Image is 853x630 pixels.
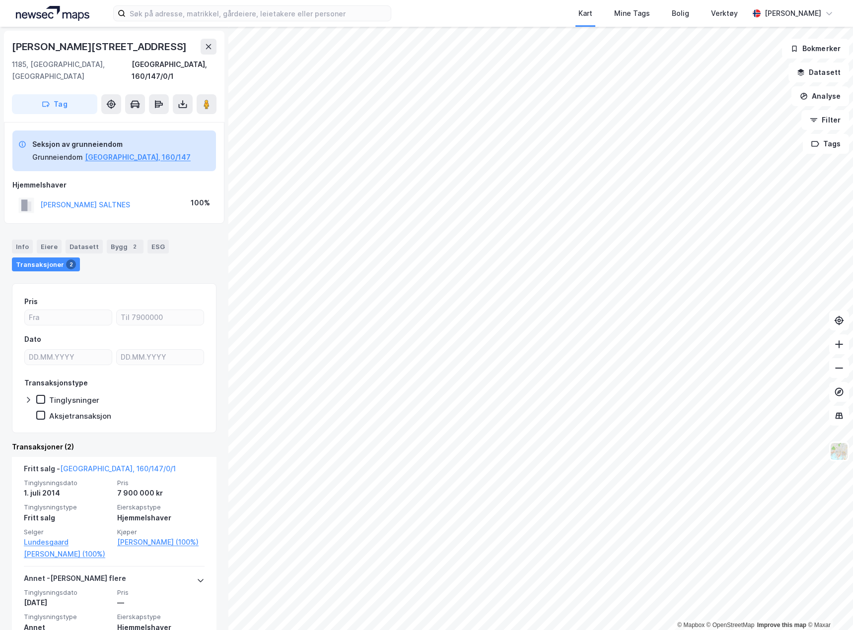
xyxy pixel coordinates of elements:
a: Lundesgaard [PERSON_NAME] (100%) [24,536,111,560]
iframe: Chat Widget [803,582,853,630]
div: Info [12,240,33,253]
input: DD.MM.YYYY [117,350,204,365]
div: 100% [191,197,210,209]
div: Grunneiendom [32,151,83,163]
div: Aksjetransaksjon [49,411,111,421]
div: Eiere [37,240,62,253]
div: Mine Tags [614,7,650,19]
div: Bygg [107,240,143,253]
span: Tinglysningstype [24,613,111,621]
input: DD.MM.YYYY [25,350,112,365]
button: Datasett [788,63,849,82]
div: 1185, [GEOGRAPHIC_DATA], [GEOGRAPHIC_DATA] [12,59,132,82]
div: — [117,597,205,609]
span: Selger [24,528,111,536]
div: Dato [24,333,41,345]
input: Søk på adresse, matrikkel, gårdeiere, leietakere eller personer [126,6,391,21]
input: Fra [25,310,112,325]
span: Pris [117,479,205,487]
button: Analyse [791,86,849,106]
a: [GEOGRAPHIC_DATA], 160/147/0/1 [60,464,176,473]
button: Filter [801,110,849,130]
a: Mapbox [677,622,705,629]
div: Hjemmelshaver [12,179,216,191]
div: [PERSON_NAME] [765,7,821,19]
div: Seksjon av grunneiendom [32,138,191,150]
img: Z [830,442,849,461]
div: Transaksjonstype [24,377,88,389]
div: Datasett [66,240,103,253]
button: Tags [803,134,849,154]
div: Fritt salg [24,512,111,524]
a: OpenStreetMap [707,622,755,629]
input: Til 7900000 [117,310,204,325]
div: [PERSON_NAME][STREET_ADDRESS] [12,39,189,55]
div: Transaksjoner (2) [12,441,216,453]
div: Bolig [672,7,689,19]
button: Tag [12,94,97,114]
div: Hjemmelshaver [117,512,205,524]
span: Kjøper [117,528,205,536]
span: Tinglysningsdato [24,588,111,597]
div: 2 [66,259,76,269]
div: ESG [147,240,169,253]
a: [PERSON_NAME] (100%) [117,536,205,548]
span: Eierskapstype [117,503,205,511]
div: [GEOGRAPHIC_DATA], 160/147/0/1 [132,59,216,82]
span: Eierskapstype [117,613,205,621]
div: Annet - [PERSON_NAME] flere [24,572,126,588]
span: Tinglysningstype [24,503,111,511]
div: 7 900 000 kr [117,487,205,499]
button: [GEOGRAPHIC_DATA], 160/147 [85,151,191,163]
img: logo.a4113a55bc3d86da70a041830d287a7e.svg [16,6,89,21]
div: Kart [578,7,592,19]
div: Tinglysninger [49,395,99,405]
div: Pris [24,296,38,308]
div: 1. juli 2014 [24,487,111,499]
div: Transaksjoner [12,257,80,271]
div: 2 [130,242,140,252]
span: Tinglysningsdato [24,479,111,487]
button: Bokmerker [782,39,849,59]
div: [DATE] [24,597,111,609]
div: Fritt salg - [24,463,176,479]
a: Improve this map [757,622,806,629]
div: Verktøy [711,7,738,19]
span: Pris [117,588,205,597]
